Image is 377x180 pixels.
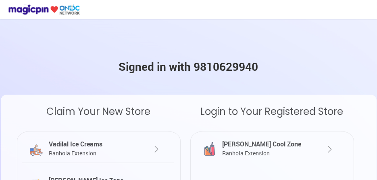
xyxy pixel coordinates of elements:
div: Login to Your Registered Store [190,104,354,119]
div: Signed in with 9810629940 [119,58,258,74]
img: ondc-logo-new-small.8a59708e.svg [8,4,80,15]
img: dnc-pYvp-dz8zyltQhoJ85PUVZtcD_8I1RQKLCI7SrbrEPDrbMXlHzLTdXkaS9pa_ci1YD6wqXipEQAhYyQ_-nWV-Dk [28,141,44,157]
span: Ranhola Extension [49,149,97,157]
span: Ranhola Extension [223,149,270,157]
div: Claim Your New Store [17,104,181,119]
img: XlYOYvQ0gw0A81AM9AMNAPNQDPQDDQDzUAz0AxsaeAhO5CPe0h6BFsAAAAASUVORK5CYII= [152,144,161,154]
div: [PERSON_NAME] Cool Zone [221,140,310,158]
img: XlYOYvQ0gw0A81AM9AMNAPNQDPQDDQDzUAz0AxsaeAhO5CPe0h6BFsAAAAASUVORK5CYII= [325,144,335,154]
div: Vadilal Ice Creams [47,140,136,158]
img: vYJluzUMrFqx0wmDmKCtye7-17zE60Ju7p7cU_2iknYSGtYBqg8AU-nptanyF5TN14Yw1RfN4Bfw-54iuIqrHU8XrX0 [202,141,218,157]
